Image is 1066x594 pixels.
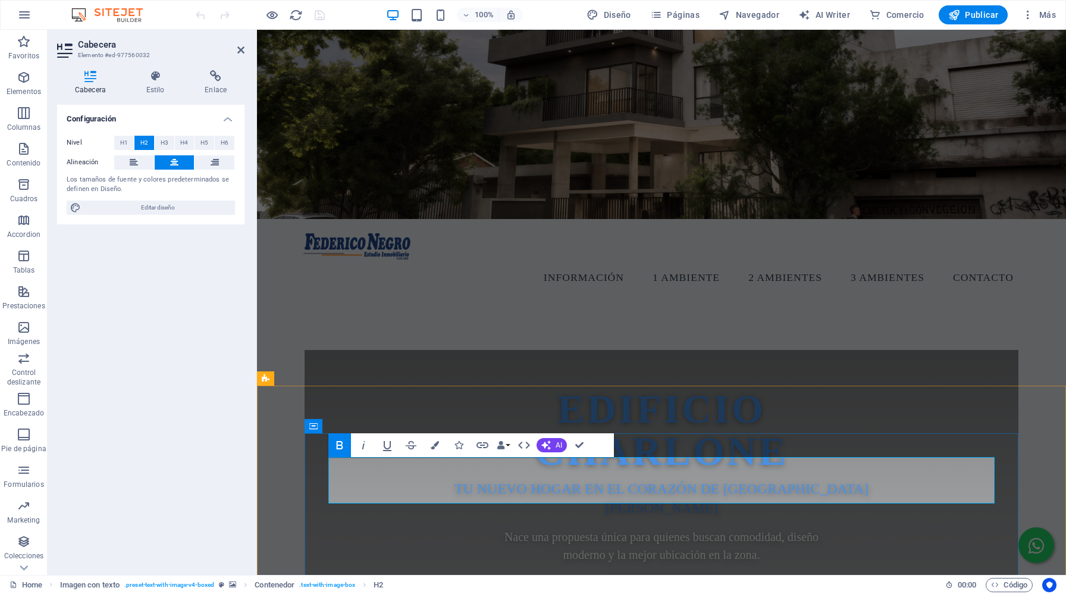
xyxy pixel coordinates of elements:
button: H1 [114,136,134,150]
span: H4 [180,136,188,150]
button: Editar diseño [67,201,235,215]
span: H6 [221,136,228,150]
button: H2 [134,136,154,150]
i: Volver a cargar página [289,8,303,22]
span: Comercio [869,9,924,21]
p: Colecciones [4,551,43,561]
nav: breadcrumb [60,578,384,592]
label: Alineación [67,155,114,170]
div: Diseño (Ctrl+Alt+Y) [582,5,636,24]
span: . preset-text-with-image-v4-boxed [124,578,214,592]
button: Confirm (⌘+⏎) [568,433,591,457]
button: Código [986,578,1033,592]
h6: Tiempo de la sesión [945,578,977,592]
p: Cuadros [10,194,38,204]
i: Este elemento es un preajuste personalizable [219,582,224,588]
span: Diseño [587,9,631,21]
button: Diseño [582,5,636,24]
h3: Elemento #ed-977560032 [78,50,221,61]
button: Más [1017,5,1061,24]
button: HTML [513,433,535,457]
button: H5 [195,136,214,150]
span: Publicar [948,9,999,21]
span: Navegador [719,9,779,21]
span: 00 00 [958,578,976,592]
img: Editor Logo [68,8,158,22]
button: Strikethrough [400,433,422,457]
button: Páginas [645,5,704,24]
span: . text-with-image-box [299,578,355,592]
h4: Configuración [57,105,244,126]
p: Tablas [13,265,35,275]
p: Imágenes [8,337,40,346]
button: Usercentrics [1042,578,1056,592]
span: H5 [200,136,208,150]
button: AI Writer [794,5,855,24]
button: AI [537,438,567,452]
button: Haz clic para salir del modo de previsualización y seguir editando [265,8,279,22]
button: Italic (⌘I) [352,433,375,457]
h4: Cabecera [57,70,128,95]
h4: Enlace [187,70,244,95]
p: Accordion [7,230,40,239]
span: AI [556,442,562,449]
button: Navegador [714,5,784,24]
p: Marketing [7,515,40,525]
button: Bold (⌘B) [328,433,351,457]
p: Contenido [7,158,40,168]
span: Haz clic para seleccionar y doble clic para editar [255,578,294,592]
p: Columnas [7,123,41,132]
h4: Estilo [128,70,187,95]
button: 100% [457,8,499,22]
button: Link [471,433,494,457]
button: Comercio [864,5,929,24]
a: Haz clic para cancelar la selección y doble clic para abrir páginas [10,578,42,592]
div: Los tamaños de fuente y colores predeterminados se definen en Diseño. [67,175,235,195]
span: AI Writer [798,9,850,21]
p: Prestaciones [2,301,45,311]
button: Colors [424,433,446,457]
button: Data Bindings [495,433,512,457]
button: Publicar [939,5,1008,24]
button: H3 [155,136,174,150]
span: Código [991,578,1027,592]
p: Elementos [7,87,41,96]
p: Formularios [4,480,43,489]
i: Este elemento contiene un fondo [229,582,236,588]
span: H1 [120,136,128,150]
h2: Cabecera [78,39,244,50]
h6: 100% [475,8,494,22]
button: H4 [175,136,195,150]
span: Más [1022,9,1056,21]
label: Nivel [67,136,114,150]
button: Icons [447,433,470,457]
button: Underline (⌘U) [376,433,399,457]
span: : [966,580,968,589]
button: H6 [215,136,234,150]
i: Al redimensionar, ajustar el nivel de zoom automáticamente para ajustarse al dispositivo elegido. [506,10,516,20]
span: H2 [140,136,148,150]
p: Pie de página [1,444,46,454]
button: reload [289,8,303,22]
span: H3 [161,136,168,150]
span: Haz clic para seleccionar y doble clic para editar [60,578,120,592]
p: Favoritos [8,51,39,61]
span: Haz clic para seleccionar y doble clic para editar [374,578,383,592]
p: Encabezado [4,408,44,418]
span: Páginas [650,9,700,21]
span: Editar diseño [84,201,231,215]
